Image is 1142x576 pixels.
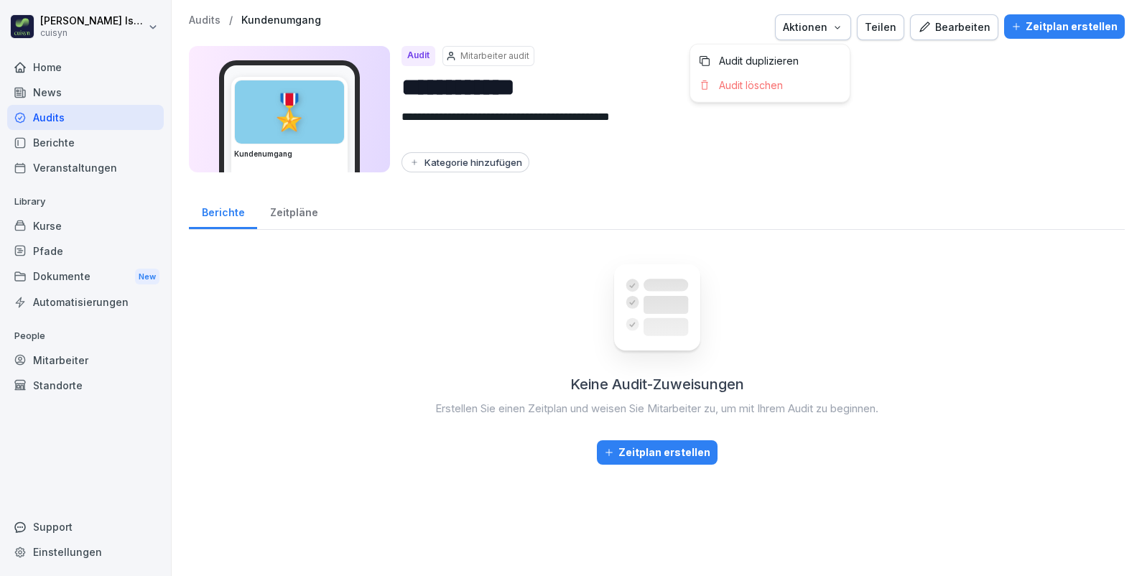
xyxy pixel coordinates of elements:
div: Teilen [865,19,896,35]
p: Audit duplizieren [719,55,799,68]
div: Bearbeiten [918,19,990,35]
p: Audit löschen [719,79,783,92]
div: Zeitplan erstellen [604,445,710,460]
div: Aktionen [783,19,843,35]
div: Zeitplan erstellen [1011,19,1118,34]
